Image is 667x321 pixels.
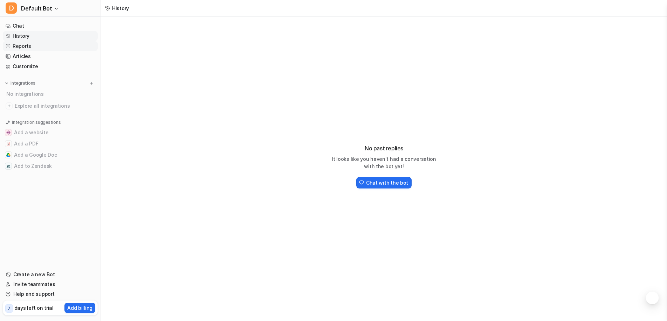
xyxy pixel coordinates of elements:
[6,2,17,14] span: D
[328,155,440,170] p: It looks like you haven't had a conversation with the bot yet!
[11,80,35,86] p: Integrations
[328,144,440,152] h3: No past replies
[6,164,11,168] img: Add to Zendesk
[4,88,98,100] div: No integrations
[3,21,98,31] a: Chat
[112,5,129,12] div: History
[3,62,98,71] a: Customize
[3,138,98,149] button: Add a PDFAdd a PDF
[21,3,52,13] span: Default Bot
[3,101,98,111] a: Explore all integrations
[6,142,11,146] img: Add a PDF
[3,149,98,160] button: Add a Google DocAdd a Google Doc
[15,100,95,112] span: Explore all integrations
[3,270,98,279] a: Create a new Bot
[3,127,98,138] button: Add a websiteAdd a website
[366,179,408,186] h2: Chat with the bot
[6,102,13,109] img: explore all integrations
[64,303,95,313] button: Add billing
[89,81,94,86] img: menu_add.svg
[4,81,9,86] img: expand menu
[12,119,61,126] p: Integration suggestions
[14,304,54,312] p: days left on trial
[3,51,98,61] a: Articles
[8,305,11,312] p: 7
[67,304,92,312] p: Add billing
[6,153,11,157] img: Add a Google Doc
[3,160,98,172] button: Add to ZendeskAdd to Zendesk
[3,41,98,51] a: Reports
[356,177,412,188] button: Chat with the bot
[6,130,11,135] img: Add a website
[3,289,98,299] a: Help and support
[3,279,98,289] a: Invite teammates
[3,80,37,87] button: Integrations
[3,31,98,41] a: History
